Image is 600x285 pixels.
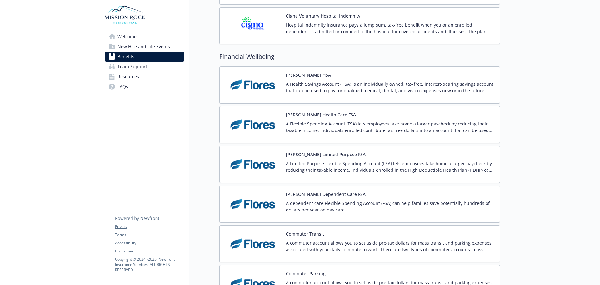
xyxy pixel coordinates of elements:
[115,224,184,230] a: Privacy
[225,191,281,217] img: Flores and Associates carrier logo
[286,160,495,173] p: A Limited Purpose Flexible Spending Account (FSA) lets employees take home a larger paycheck by r...
[225,13,281,39] img: CIGNA carrier logo
[117,62,147,72] span: Team Support
[117,52,134,62] span: Benefits
[225,72,281,98] img: Flores and Associates carrier logo
[117,82,128,92] span: FAQs
[105,62,184,72] a: Team Support
[105,82,184,92] a: FAQs
[286,120,495,134] p: A Flexible Spending Account (FSA) lets employees take home a larger paycheck by reducing their ta...
[286,72,331,78] button: [PERSON_NAME] HSA
[286,22,495,35] p: Hospital indemnity insurance pays a lump sum, tax-free benefit when you or an enrolled dependent ...
[286,81,495,94] p: A Health Savings Account (HSA) is an individually owned, tax-free, interest-bearing savings accou...
[105,42,184,52] a: New Hire and Life Events
[286,111,356,118] button: [PERSON_NAME] Health Care FSA
[286,200,495,213] p: A dependent care Flexible Spending Account (FSA) can help families save potentially hundreds of d...
[286,270,326,277] button: Commuter Parking
[225,231,281,257] img: Flores and Associates carrier logo
[225,151,281,178] img: Flores and Associates carrier logo
[117,42,170,52] span: New Hire and Life Events
[115,248,184,254] a: Disclaimer
[115,240,184,246] a: Accessibility
[117,32,137,42] span: Welcome
[105,72,184,82] a: Resources
[115,257,184,272] p: Copyright © 2024 - 2025 , Newfront Insurance Services, ALL RIGHTS RESERVED
[115,232,184,238] a: Terms
[105,52,184,62] a: Benefits
[286,151,366,158] button: [PERSON_NAME] Limited Purpose FSA
[286,240,495,253] p: A commuter account allows you to set aside pre-tax dollars for mass transit and parking expenses ...
[286,191,366,197] button: [PERSON_NAME] Dependent Care FSA
[286,231,324,237] button: Commuter Transit
[225,111,281,138] img: Flores and Associates carrier logo
[219,52,500,61] h2: Financial Wellbeing
[117,72,139,82] span: Resources
[105,32,184,42] a: Welcome
[286,13,360,19] button: Cigna Voluntary Hospital Indemnity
